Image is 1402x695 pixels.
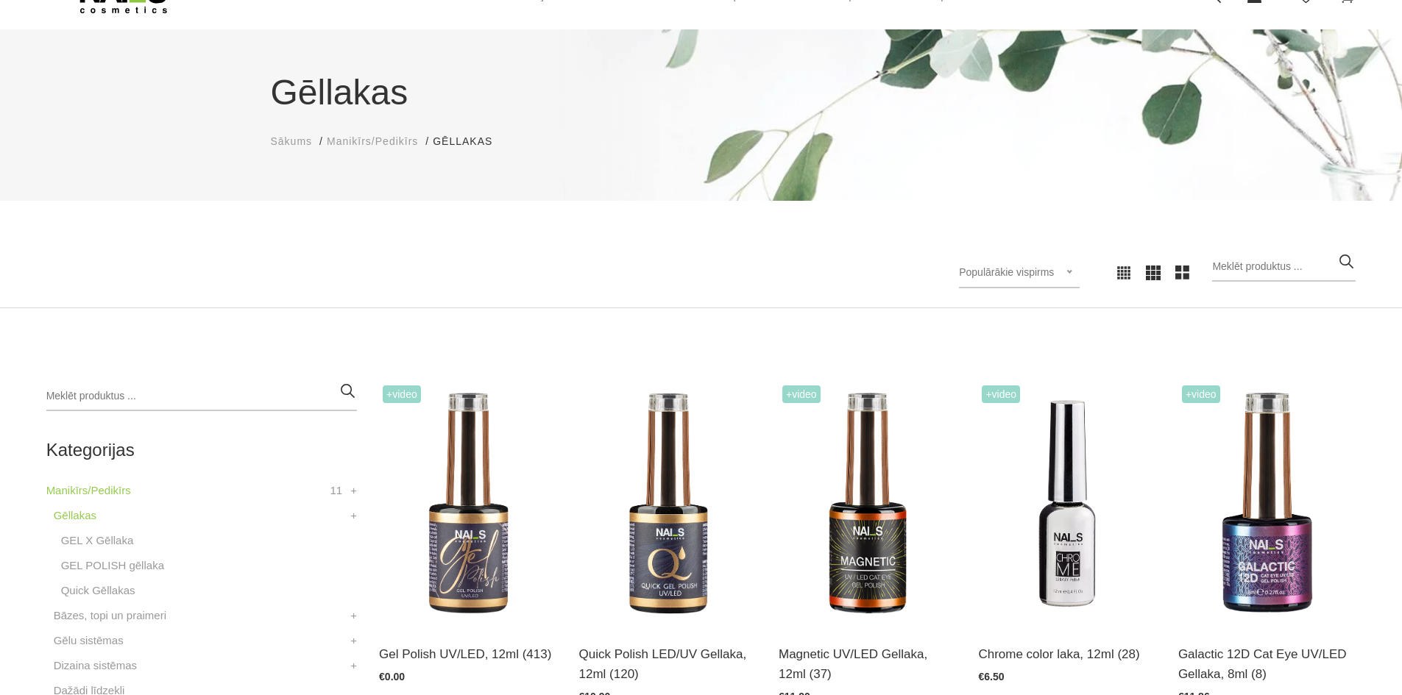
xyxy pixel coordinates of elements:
[46,441,357,460] h2: Kategorijas
[1182,385,1220,403] span: +Video
[61,532,134,549] a: GEL X Gēllaka
[383,385,421,403] span: +Video
[54,607,166,624] a: Bāzes, topi un praimeri
[54,632,124,649] a: Gēlu sistēmas
[379,382,556,626] img: Ilgnoturīga, intensīvi pigmentēta gellaka. Viegli klājas, lieliski žūst, nesaraujas, neatkāpjas n...
[327,134,418,149] a: Manikīrs/Pedikīrs
[978,671,1004,682] span: €6.50
[330,482,342,499] span: 11
[46,482,131,499] a: Manikīrs/Pedikīrs
[982,385,1020,403] span: +Video
[350,482,357,499] a: +
[1212,252,1356,282] input: Meklēt produktus ...
[54,507,96,524] a: Gēllakas
[61,557,164,574] a: GEL POLISH gēllaka
[959,266,1054,278] span: Populārākie vispirms
[327,135,418,147] span: Manikīrs/Pedikīrs
[782,385,821,403] span: +Video
[379,671,405,682] span: €0.00
[350,507,357,524] a: +
[350,632,357,649] a: +
[579,382,757,626] img: Ātri, ērti un vienkārši!Intensīvi pigmentēta gellaka, kas perfekti klājas arī vienā slānī, tādā v...
[779,382,956,626] img: Ilgnoturīga gellaka, kas sastāv no metāla mikrodaļiņām, kuras īpaša magnēta ietekmē var pārvērst ...
[779,644,956,684] a: Magnetic UV/LED Gellaka, 12ml (37)
[54,657,137,674] a: Dizaina sistēmas
[978,382,1155,626] img: Paredzēta hromēta jeb spoguļspīduma efekta veidošanai uz pilnas naga plātnes vai atsevišķiem diza...
[1178,644,1356,684] a: Galactic 12D Cat Eye UV/LED Gellaka, 8ml (8)
[433,134,507,149] li: Gēllakas
[271,135,313,147] span: Sākums
[379,644,556,664] a: Gel Polish UV/LED, 12ml (413)
[350,657,357,674] a: +
[978,644,1155,664] a: Chrome color laka, 12ml (28)
[350,607,357,624] a: +
[46,382,357,411] input: Meklēt produktus ...
[271,66,1132,119] h1: Gēllakas
[61,582,135,599] a: Quick Gēllakas
[271,134,313,149] a: Sākums
[579,644,757,684] a: Quick Polish LED/UV Gellaka, 12ml (120)
[1178,382,1356,626] img: Daudzdimensionāla magnētiskā gellaka, kas satur smalkas, atstarojošas hroma daļiņas. Ar īpaša mag...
